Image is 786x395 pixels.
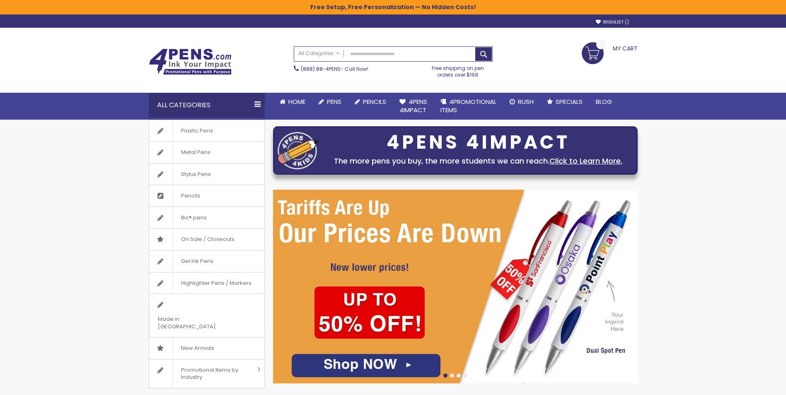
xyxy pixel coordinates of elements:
a: (888) 88-4PENS [301,65,341,72]
a: On Sale / Closeouts [149,229,264,250]
span: New Arrivals [172,337,222,359]
div: 4PENS 4IMPACT [323,134,633,151]
div: All Categories [149,93,265,118]
a: Metal Pens [149,142,264,163]
a: Made in [GEOGRAPHIC_DATA] [149,294,264,337]
a: Rush [503,93,540,111]
img: /cheap-promotional-products.html [273,190,638,383]
a: Home [273,93,312,111]
span: Specials [556,97,583,106]
span: Stylus Pens [172,164,219,185]
a: 4Pens4impact [393,93,434,120]
div: Free shipping on pen orders over $199 [423,62,493,78]
a: New Arrivals [149,337,264,359]
span: Promotional Items by Industry [172,359,254,388]
a: Pencils [348,93,393,111]
a: Highlighter Pens / Markers [149,272,264,294]
span: 4Pens 4impact [399,97,427,114]
span: 4PROMOTIONAL ITEMS [440,97,496,114]
span: Pens [327,97,341,106]
span: Highlighter Pens / Markers [172,272,260,294]
a: Stylus Pens [149,164,264,185]
span: Rush [518,97,534,106]
a: Gel Ink Pens [149,250,264,272]
a: Wishlist [596,19,629,25]
span: On Sale / Closeouts [172,229,243,250]
a: Click to Learn More. [549,156,622,166]
span: Pencils [363,97,386,106]
a: Bic® pens [149,207,264,229]
a: Specials [540,93,589,111]
span: Blog [596,97,612,106]
span: Home [288,97,305,106]
a: All Categories [294,47,344,60]
span: Metal Pens [172,142,219,163]
span: All Categories [298,50,340,57]
a: Promotional Items by Industry [149,359,264,388]
a: Plastic Pens [149,120,264,142]
span: Gel Ink Pens [172,250,222,272]
a: Pens [312,93,348,111]
img: four_pen_logo.png [278,132,319,169]
a: Blog [589,93,619,111]
span: - Call Now! [301,65,368,72]
span: Bic® pens [172,207,215,229]
span: Plastic Pens [172,120,221,142]
img: 4Pens Custom Pens and Promotional Products [149,48,232,75]
a: 4PROMOTIONALITEMS [434,93,503,120]
span: Pencils [172,185,208,207]
span: Made in [GEOGRAPHIC_DATA] [149,308,244,337]
a: Pencils [149,185,264,207]
div: The more pens you buy, the more students we can reach. [323,155,633,167]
